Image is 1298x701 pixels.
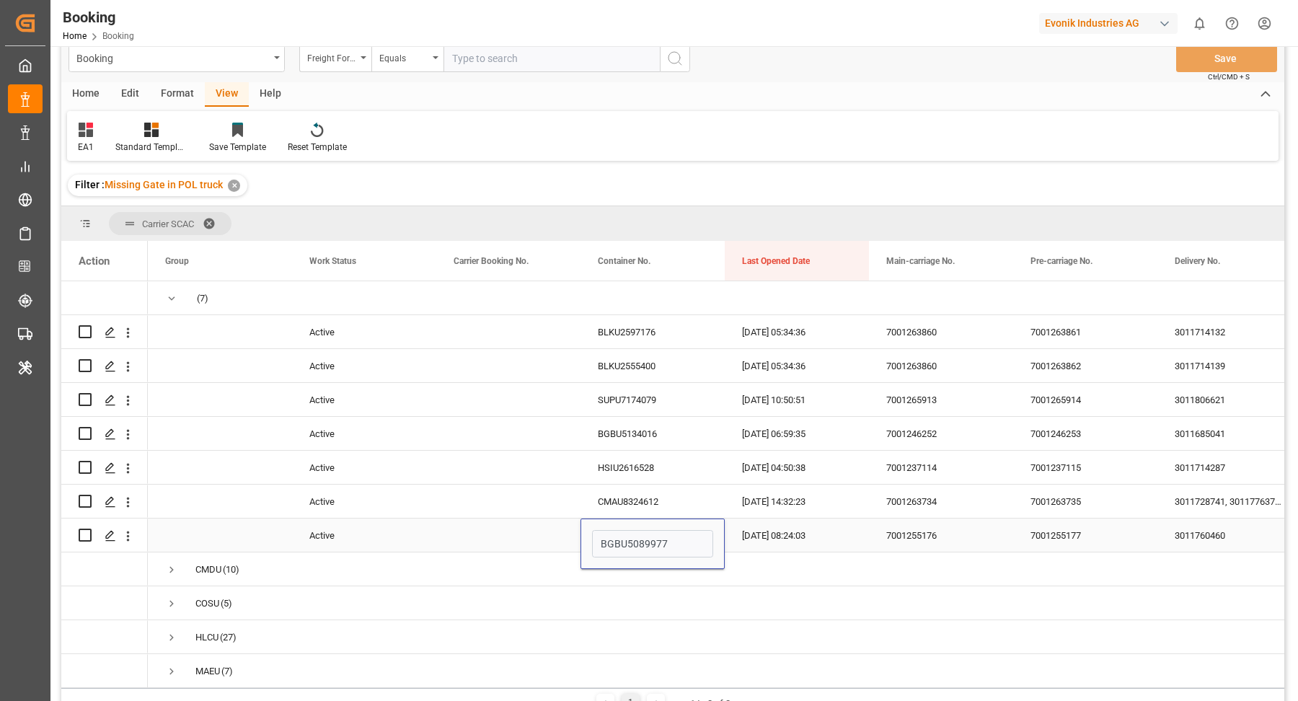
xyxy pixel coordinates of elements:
[1013,485,1157,518] div: 7001263735
[223,553,239,586] span: (10)
[371,45,443,72] button: open menu
[454,256,529,266] span: Carrier Booking No.
[61,485,148,519] div: Press SPACE to select this row.
[580,485,725,518] div: CMAU8324612
[61,383,148,417] div: Press SPACE to select this row.
[292,485,436,518] div: Active
[69,45,285,72] button: open menu
[61,281,148,315] div: Press SPACE to select this row.
[869,485,1013,518] div: 7001263734
[61,620,148,654] div: Press SPACE to select this row.
[725,383,869,416] div: [DATE] 10:50:51
[75,179,105,190] span: Filter :
[165,256,189,266] span: Group
[869,315,1013,348] div: 7001263860
[209,141,266,154] div: Save Template
[580,383,725,416] div: SUPU7174079
[379,48,428,65] div: Equals
[1175,256,1220,266] span: Delivery No.
[598,256,650,266] span: Container No.
[1208,71,1250,82] span: Ctrl/CMD + S
[292,519,436,552] div: Active
[115,141,187,154] div: Standard Templates
[63,6,134,28] div: Booking
[309,256,356,266] span: Work Status
[61,552,148,586] div: Press SPACE to select this row.
[205,82,249,107] div: View
[195,621,218,654] div: HLCU
[1216,7,1248,40] button: Help Center
[61,654,148,688] div: Press SPACE to select this row.
[1013,451,1157,484] div: 7001237115
[580,451,725,484] div: HSIU2616528
[61,315,148,349] div: Press SPACE to select this row.
[221,587,232,620] span: (5)
[61,519,148,552] div: Press SPACE to select this row.
[1039,13,1178,34] div: Evonik Industries AG
[725,315,869,348] div: [DATE] 05:34:36
[307,48,356,65] div: Freight Forwarder's Reference No.
[1013,383,1157,416] div: 7001265914
[195,553,221,586] div: CMDU
[1013,349,1157,382] div: 7001263862
[197,282,208,315] span: (7)
[869,417,1013,450] div: 7001246252
[61,82,110,107] div: Home
[869,349,1013,382] div: 7001263860
[742,256,810,266] span: Last Opened Date
[660,45,690,72] button: search button
[292,451,436,484] div: Active
[1183,7,1216,40] button: show 0 new notifications
[78,141,94,154] div: EA1
[63,31,87,41] a: Home
[1013,417,1157,450] div: 7001246253
[61,451,148,485] div: Press SPACE to select this row.
[725,451,869,484] div: [DATE] 04:50:38
[292,417,436,450] div: Active
[195,587,219,620] div: COSU
[110,82,150,107] div: Edit
[228,180,240,192] div: ✕
[61,417,148,451] div: Press SPACE to select this row.
[288,141,347,154] div: Reset Template
[725,417,869,450] div: [DATE] 06:59:35
[292,315,436,348] div: Active
[1013,315,1157,348] div: 7001263861
[1176,45,1277,72] button: Save
[79,255,110,268] div: Action
[195,655,220,688] div: MAEU
[292,349,436,382] div: Active
[61,586,148,620] div: Press SPACE to select this row.
[725,519,869,552] div: [DATE] 08:24:03
[220,621,237,654] span: (27)
[1039,9,1183,37] button: Evonik Industries AG
[142,219,194,229] span: Carrier SCAC
[76,48,269,66] div: Booking
[725,485,869,518] div: [DATE] 14:32:23
[221,655,233,688] span: (7)
[886,256,955,266] span: Main-carriage No.
[580,417,725,450] div: BGBU5134016
[61,349,148,383] div: Press SPACE to select this row.
[1030,256,1092,266] span: Pre-carriage No.
[869,451,1013,484] div: 7001237114
[1013,519,1157,552] div: 7001255177
[150,82,205,107] div: Format
[580,349,725,382] div: BLKU2555400
[249,82,292,107] div: Help
[580,315,725,348] div: BLKU2597176
[292,383,436,416] div: Active
[299,45,371,72] button: open menu
[443,45,660,72] input: Type to search
[869,383,1013,416] div: 7001265913
[105,179,223,190] span: Missing Gate in POL truck
[725,349,869,382] div: [DATE] 05:34:36
[869,519,1013,552] div: 7001255176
